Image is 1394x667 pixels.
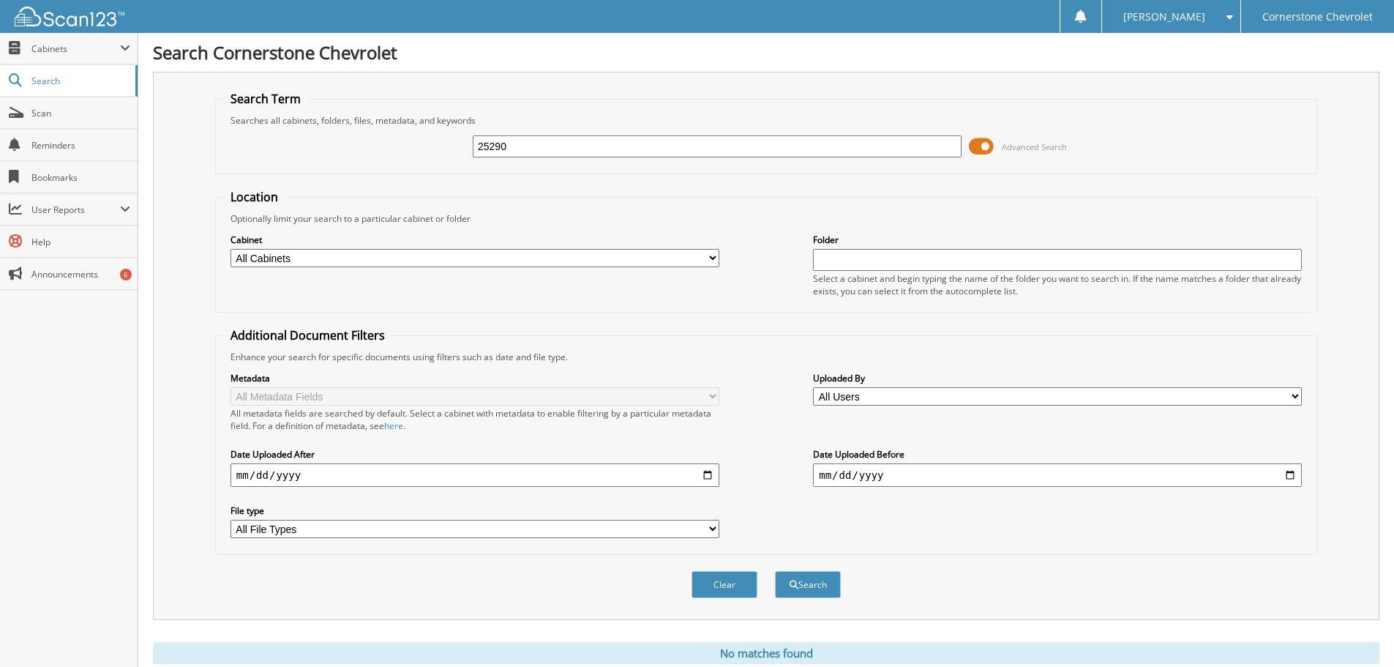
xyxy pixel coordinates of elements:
[692,571,757,598] button: Clear
[1321,597,1394,667] iframe: Chat Widget
[31,171,130,184] span: Bookmarks
[223,212,1309,225] div: Optionally limit your search to a particular cabinet or folder
[1262,12,1373,21] span: Cornerstone Chevrolet
[223,114,1309,127] div: Searches all cabinets, folders, files, metadata, and keywords
[31,139,130,152] span: Reminders
[1123,12,1205,21] span: [PERSON_NAME]
[231,372,719,384] label: Metadata
[153,40,1379,64] h1: Search Cornerstone Chevrolet
[231,504,719,517] label: File type
[813,448,1302,461] label: Date Uploaded Before
[31,204,120,216] span: User Reports
[31,107,130,119] span: Scan
[813,372,1302,384] label: Uploaded By
[31,42,120,55] span: Cabinets
[153,642,1379,664] div: No matches found
[223,327,392,343] legend: Additional Document Filters
[120,269,132,280] div: 6
[775,571,841,598] button: Search
[231,448,719,461] label: Date Uploaded After
[223,189,285,205] legend: Location
[1002,141,1067,152] span: Advanced Search
[231,407,719,432] div: All metadata fields are searched by default. Select a cabinet with metadata to enable filtering b...
[15,7,124,26] img: scan123-logo-white.svg
[813,234,1302,246] label: Folder
[231,463,719,487] input: start
[31,75,128,87] span: Search
[813,463,1302,487] input: end
[223,91,308,107] legend: Search Term
[813,272,1302,297] div: Select a cabinet and begin typing the name of the folder you want to search in. If the name match...
[231,234,719,246] label: Cabinet
[223,351,1309,363] div: Enhance your search for specific documents using filters such as date and file type.
[31,236,130,248] span: Help
[31,268,130,280] span: Announcements
[384,420,403,432] a: here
